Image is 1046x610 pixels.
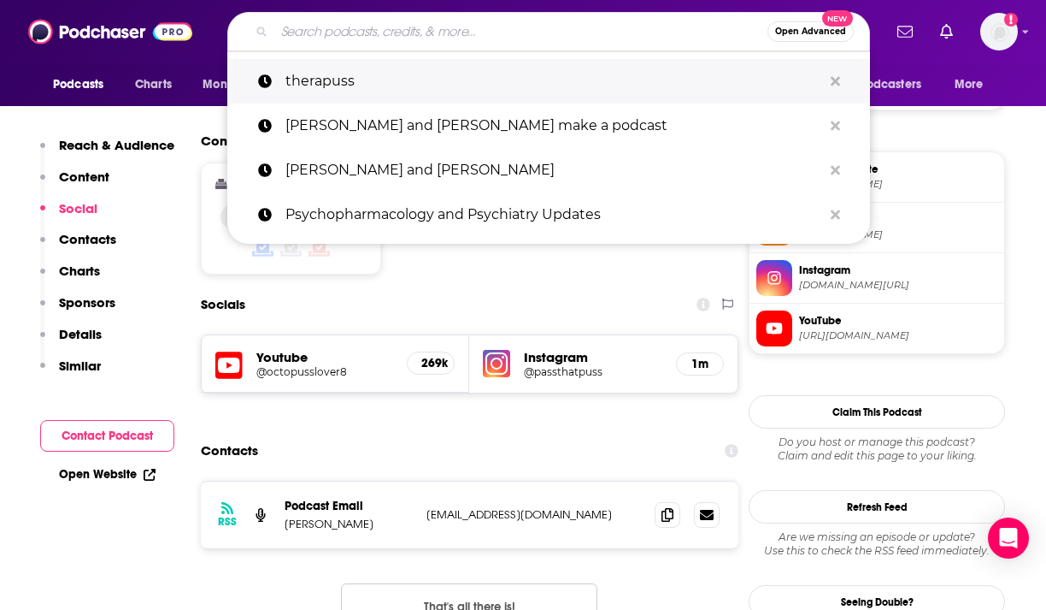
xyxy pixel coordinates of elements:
button: Open AdvancedNew [767,21,854,42]
img: iconImage [483,350,510,377]
span: Instagram [799,263,997,278]
span: Monitoring [203,73,263,97]
h5: Youtube [256,349,393,365]
a: Psychopharmacology and Psychiatry Updates [227,192,870,237]
p: Psychopharmacology and Psychiatry Updates [285,192,822,237]
span: Official Website [799,162,997,177]
button: open menu [828,68,946,101]
button: open menu [943,68,1005,101]
a: Instagram[DOMAIN_NAME][URL] [756,260,997,296]
button: Content [40,169,109,200]
span: Podcasts [53,73,103,97]
p: brooke and connor make a podcast [285,104,822,148]
h5: 269k [421,356,440,370]
a: Charts [124,68,182,101]
span: RSS Feed [799,212,997,228]
h5: Instagram [524,349,661,365]
p: therapuss [285,59,822,104]
input: Search podcasts, credits, & more... [274,18,767,45]
span: https://www.youtube.com/@octopusslover8 [799,329,997,342]
span: feeds.megaphone.fm [799,228,997,241]
button: Sponsors [40,294,115,326]
img: User Profile [980,13,1018,50]
a: Show notifications dropdown [890,17,920,46]
h2: Content [201,133,725,149]
a: YouTube[URL][DOMAIN_NAME] [756,311,997,346]
p: brooke and conor [285,148,822,192]
span: Logged in as EvolveMKD [980,13,1018,50]
span: YouTube [799,313,997,329]
h2: Contacts [201,435,258,467]
p: [EMAIL_ADDRESS][DOMAIN_NAME] [426,507,641,522]
button: Details [40,326,102,358]
span: instagram.com/passthatpuss [799,279,997,292]
button: Similar [40,358,101,389]
button: Show profile menu [980,13,1018,50]
span: New [822,10,853,27]
a: @passthatpuss [524,365,661,378]
button: Reach & Audience [40,137,174,169]
button: Social [40,200,97,232]
a: Show notifications dropdown [933,17,960,46]
p: Reach & Audience [59,137,174,153]
p: [PERSON_NAME] [285,517,413,531]
button: Contacts [40,231,116,263]
button: Contact Podcast [40,420,174,452]
div: Open Intercom Messenger [988,518,1029,559]
img: Podchaser - Follow, Share and Rate Podcasts [28,15,192,48]
p: Similar [59,358,101,374]
div: Search podcasts, credits, & more... [227,12,870,51]
a: @octopusslover8 [256,365,393,378]
a: [PERSON_NAME] and [PERSON_NAME] make a podcast [227,104,870,148]
span: passthatpuss.com [799,178,997,191]
button: Refresh Feed [749,490,1005,524]
span: For Podcasters [839,73,921,97]
button: open menu [41,68,126,101]
span: Open Advanced [775,27,846,36]
p: Sponsors [59,294,115,311]
svg: Add a profile image [1004,13,1018,27]
h3: RSS [218,515,237,529]
p: Content [59,169,109,185]
a: therapuss [227,59,870,104]
p: Contacts [59,231,116,247]
a: Official Website[DOMAIN_NAME] [756,159,997,195]
div: Claim and edit this page to your liking. [749,435,1005,463]
span: Charts [135,73,172,97]
a: Open Website [59,467,156,482]
button: open menu [191,68,285,101]
span: Do you host or manage this podcast? [749,435,1005,449]
span: More [955,73,984,97]
p: Podcast Email [285,499,413,513]
a: [PERSON_NAME] and [PERSON_NAME] [227,148,870,192]
h5: 1m [690,357,709,371]
div: Are we missing an episode or update? Use this to check the RSS feed immediately. [749,530,1005,558]
p: Details [59,326,102,342]
a: RSS Feed[DOMAIN_NAME] [756,210,997,246]
h2: Socials [201,288,245,321]
button: Claim This Podcast [749,395,1005,429]
p: Charts [59,263,100,279]
button: Charts [40,263,100,294]
p: Social [59,200,97,216]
